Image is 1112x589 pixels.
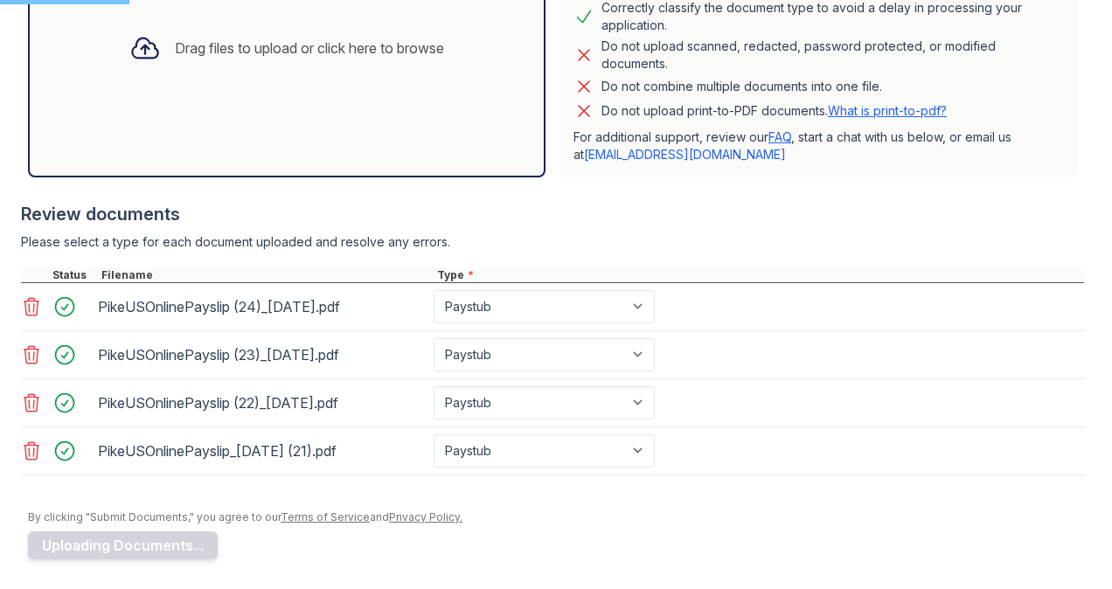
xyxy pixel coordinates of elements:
[573,128,1063,163] p: For additional support, review our , start a chat with us below, or email us at
[21,233,1084,251] div: Please select a type for each document uploaded and resolve any errors.
[584,147,786,162] a: [EMAIL_ADDRESS][DOMAIN_NAME]
[98,293,427,321] div: PikeUSOnlinePayslip (24)_[DATE].pdf
[28,531,218,559] button: Uploading Documents...
[601,76,882,97] div: Do not combine multiple documents into one file.
[389,510,462,523] a: Privacy Policy.
[21,202,1084,226] div: Review documents
[828,103,947,118] a: What is print-to-pdf?
[281,510,370,523] a: Terms of Service
[601,102,947,120] p: Do not upload print-to-PDF documents.
[98,341,427,369] div: PikeUSOnlinePayslip (23)_[DATE].pdf
[98,268,434,282] div: Filename
[434,268,1084,282] div: Type
[601,38,1063,73] div: Do not upload scanned, redacted, password protected, or modified documents.
[49,268,98,282] div: Status
[98,389,427,417] div: PikeUSOnlinePayslip (22)_[DATE].pdf
[98,437,427,465] div: PikeUSOnlinePayslip_[DATE] (21).pdf
[768,129,791,144] a: FAQ
[175,38,444,59] div: Drag files to upload or click here to browse
[28,510,1084,524] div: By clicking "Submit Documents," you agree to our and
